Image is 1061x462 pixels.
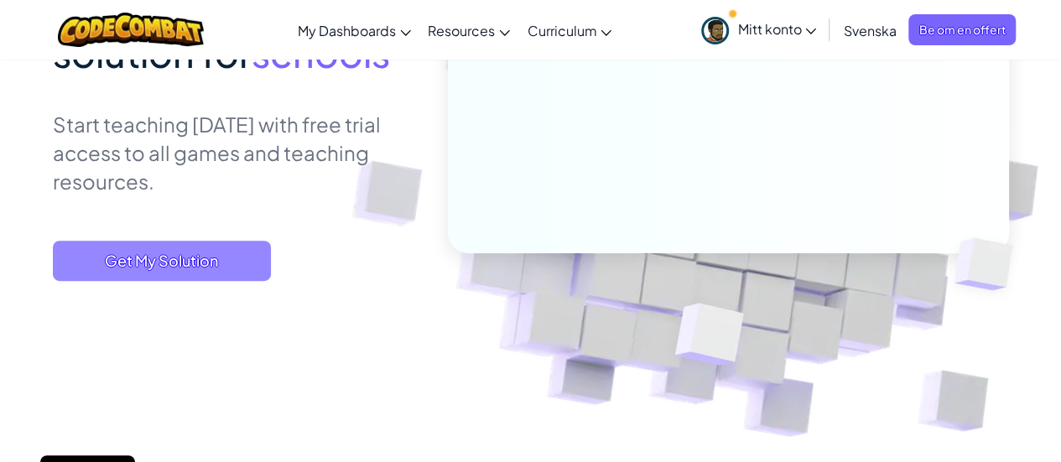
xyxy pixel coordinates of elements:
[527,22,596,39] span: Curriculum
[908,14,1016,45] a: Be om en offert
[737,20,816,38] span: Mitt konto
[53,241,271,281] button: Get My Solution
[289,8,419,53] a: My Dashboards
[58,13,205,47] img: CodeCombat logo
[298,22,396,39] span: My Dashboards
[53,110,423,195] p: Start teaching [DATE] with free trial access to all games and teaching resources.
[693,3,824,56] a: Mitt konto
[518,8,620,53] a: Curriculum
[419,8,518,53] a: Resources
[843,22,896,39] span: Svenska
[835,8,904,53] a: Svenska
[428,22,495,39] span: Resources
[633,267,783,407] img: Overlap cubes
[926,203,1052,325] img: Overlap cubes
[701,17,729,44] img: avatar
